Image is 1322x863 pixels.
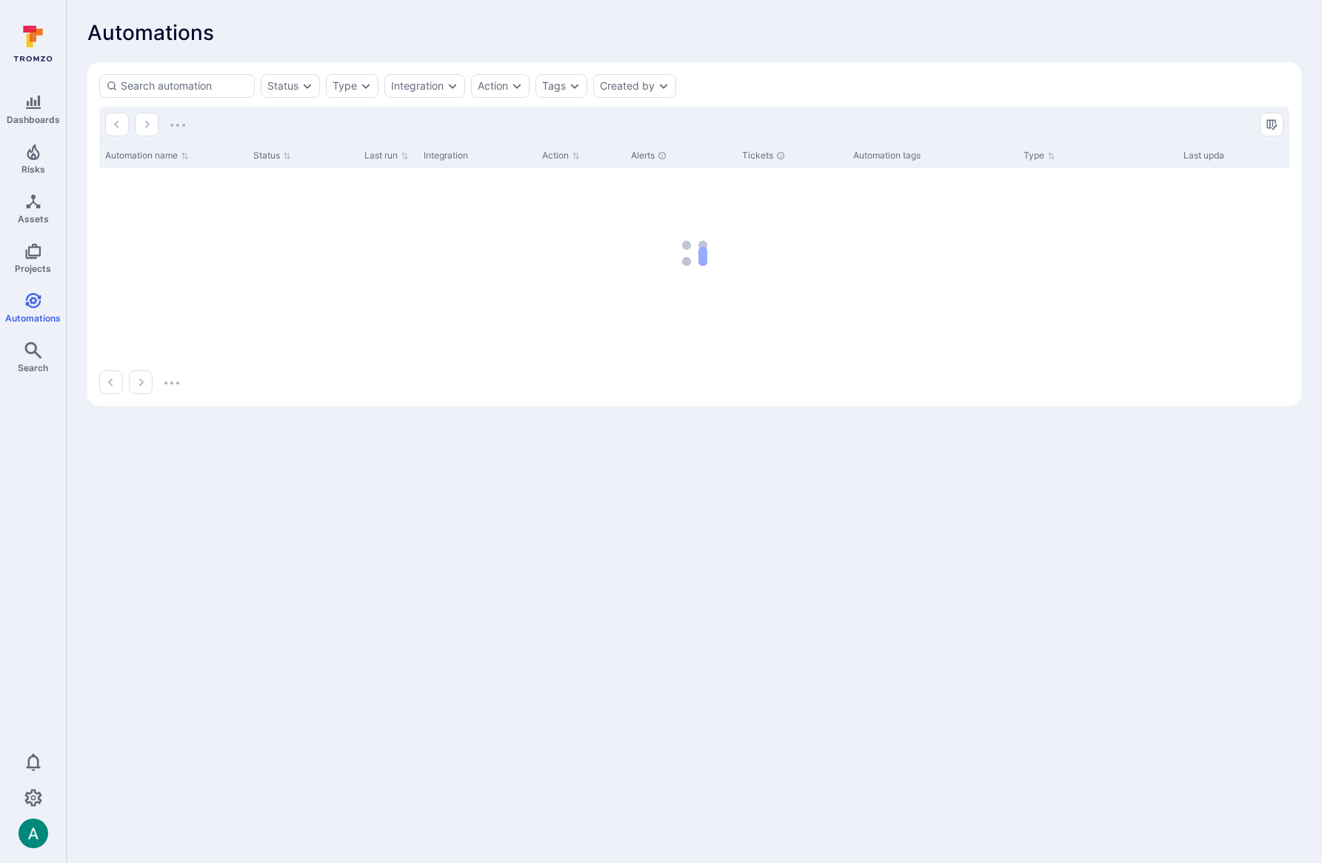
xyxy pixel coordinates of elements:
button: Expand dropdown [447,80,458,92]
button: Expand dropdown [569,80,581,92]
div: Tickets [742,149,841,162]
button: Sort by Status [253,150,291,161]
div: action filter [471,74,530,98]
button: Expand dropdown [301,80,313,92]
img: Loading... [170,124,185,127]
input: Search automation [121,79,248,93]
div: Integration [424,149,530,162]
span: Automations [5,313,61,324]
button: Go to the next page [129,370,153,394]
span: Search [18,362,48,373]
span: Projects [15,263,51,274]
div: Unresolved tickets [776,151,785,160]
div: created by filter [593,74,676,98]
button: Status [267,80,298,92]
div: status filter [261,74,320,98]
div: tags filter [535,74,587,98]
span: Automations [87,21,214,44]
button: Go to the next page [135,113,158,136]
button: Sort by Action [542,150,580,161]
div: Arjan Dehar [19,819,48,848]
div: type filter [326,74,378,98]
button: Type [333,80,357,92]
div: Unresolved alerts [658,151,667,160]
button: Created by [600,80,655,92]
button: Expand dropdown [511,80,523,92]
img: ACg8ocLSa5mPYBaXNx3eFu_EmspyJX0laNWN7cXOFirfQ7srZveEpg=s96-c [19,819,48,848]
button: Sort by Type [1024,150,1055,161]
button: Sort by Last run [364,150,409,161]
button: Action [478,80,508,92]
button: Sort by Last updated [1184,150,1249,161]
div: Alerts [631,149,730,162]
img: Loading... [164,381,179,384]
button: Sort by Automation name [105,150,189,161]
span: Assets [18,213,49,224]
button: Go to the previous page [105,113,129,136]
div: integration filter [384,74,465,98]
button: Go to the previous page [99,370,123,394]
button: Manage columns [1260,113,1283,136]
span: Dashboards [7,114,60,125]
span: Risks [21,164,45,175]
button: Expand dropdown [360,80,372,92]
button: Tags [542,80,566,92]
button: Integration [391,80,444,92]
div: Automation tags [853,149,1012,162]
button: Expand dropdown [658,80,670,92]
